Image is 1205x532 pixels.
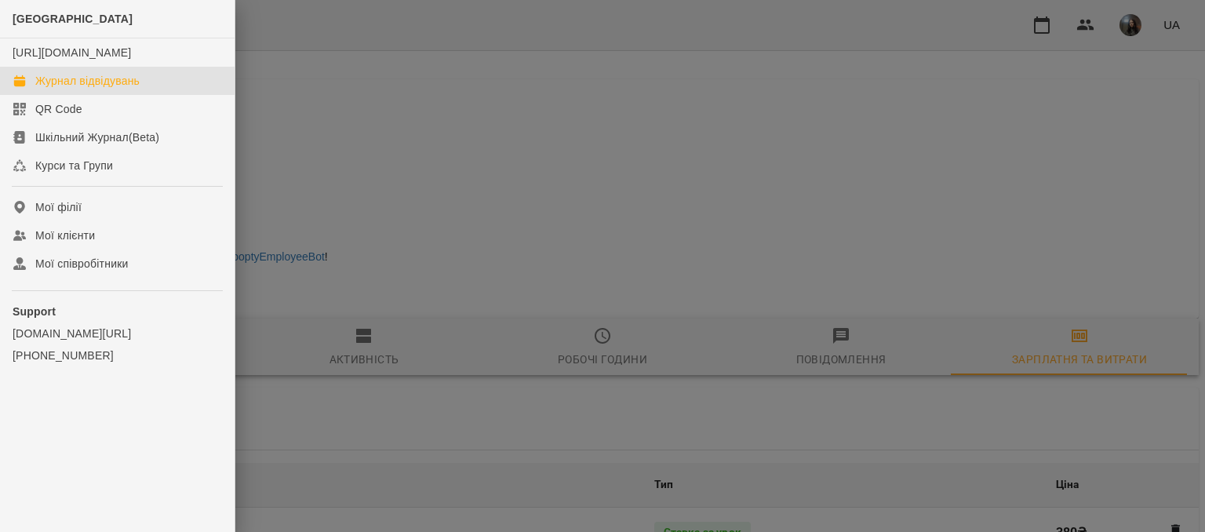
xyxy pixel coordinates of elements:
[35,256,129,271] div: Мої співробітники
[13,326,222,341] a: [DOMAIN_NAME][URL]
[13,348,222,363] a: [PHONE_NUMBER]
[35,73,140,89] div: Журнал відвідувань
[35,199,82,215] div: Мої філії
[13,304,222,319] p: Support
[35,129,159,145] div: Шкільний Журнал(Beta)
[13,13,133,25] span: [GEOGRAPHIC_DATA]
[35,228,95,243] div: Мої клієнти
[35,101,82,117] div: QR Code
[13,46,131,59] a: [URL][DOMAIN_NAME]
[35,158,113,173] div: Курси та Групи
